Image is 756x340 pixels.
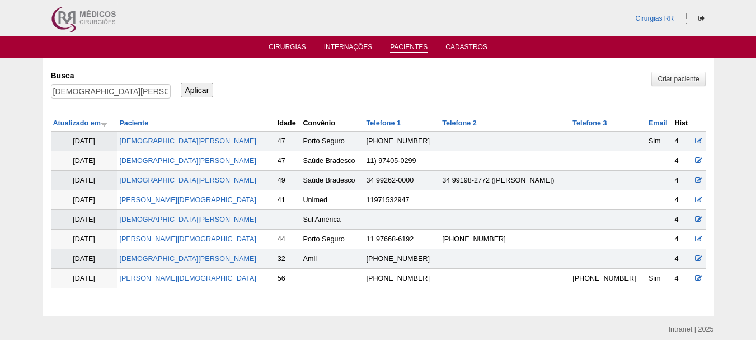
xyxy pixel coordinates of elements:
td: 4 [672,249,692,269]
a: [PERSON_NAME][DEMOGRAPHIC_DATA] [119,235,256,243]
td: Saúde Bradesco [301,171,364,190]
td: 32 [275,249,301,269]
a: Telefone 2 [442,119,476,127]
a: Criar paciente [651,72,705,86]
a: [DEMOGRAPHIC_DATA][PERSON_NAME] [119,137,256,145]
td: [PHONE_NUMBER] [364,249,440,269]
input: Digite os termos que você deseja procurar. [51,84,171,99]
td: 56 [275,269,301,288]
td: 4 [672,269,692,288]
td: 4 [672,210,692,230]
a: Email [649,119,668,127]
td: 4 [672,171,692,190]
td: 11 97668-6192 [364,230,440,249]
a: Cirurgias RR [635,15,674,22]
td: Amil [301,249,364,269]
td: 34 99262-0000 [364,171,440,190]
th: Convênio [301,115,364,132]
td: 44 [275,230,301,249]
div: Intranet | 2025 [669,324,714,335]
a: Cadastros [445,43,487,54]
td: [PHONE_NUMBER] [364,132,440,151]
td: 4 [672,190,692,210]
td: 41 [275,190,301,210]
td: Sul América [301,210,364,230]
a: [PERSON_NAME][DEMOGRAPHIC_DATA] [119,274,256,282]
td: 34 99198-2772 ([PERSON_NAME]) [440,171,570,190]
td: [PHONE_NUMBER] [440,230,570,249]
td: [DATE] [51,171,118,190]
td: [PHONE_NUMBER] [570,269,646,288]
td: [DATE] [51,132,118,151]
a: [DEMOGRAPHIC_DATA][PERSON_NAME] [119,157,256,165]
td: [DATE] [51,190,118,210]
td: 11971532947 [364,190,440,210]
i: Sair [698,15,705,22]
img: ordem crescente [101,120,108,128]
td: 4 [672,151,692,171]
td: [DATE] [51,210,118,230]
td: 4 [672,132,692,151]
a: [DEMOGRAPHIC_DATA][PERSON_NAME] [119,176,256,184]
a: Pacientes [390,43,428,53]
a: Telefone 1 [367,119,401,127]
td: [DATE] [51,249,118,269]
a: Cirurgias [269,43,306,54]
td: [DATE] [51,230,118,249]
td: [PHONE_NUMBER] [364,269,440,288]
td: 49 [275,171,301,190]
a: [DEMOGRAPHIC_DATA][PERSON_NAME] [119,216,256,223]
a: [DEMOGRAPHIC_DATA][PERSON_NAME] [119,255,256,263]
th: Idade [275,115,301,132]
td: Porto Seguro [301,132,364,151]
td: Sim [646,132,673,151]
a: Telefone 3 [572,119,607,127]
a: Atualizado em [53,119,108,127]
a: Paciente [119,119,148,127]
label: Busca [51,70,171,81]
a: Internações [324,43,373,54]
a: [PERSON_NAME][DEMOGRAPHIC_DATA] [119,196,256,204]
td: Unimed [301,190,364,210]
th: Hist [672,115,692,132]
td: 47 [275,132,301,151]
td: Saúde Bradesco [301,151,364,171]
td: Sim [646,269,673,288]
td: 4 [672,230,692,249]
td: [DATE] [51,151,118,171]
td: [DATE] [51,269,118,288]
td: Porto Seguro [301,230,364,249]
input: Aplicar [181,83,214,97]
td: 47 [275,151,301,171]
td: 11) 97405-0299 [364,151,440,171]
